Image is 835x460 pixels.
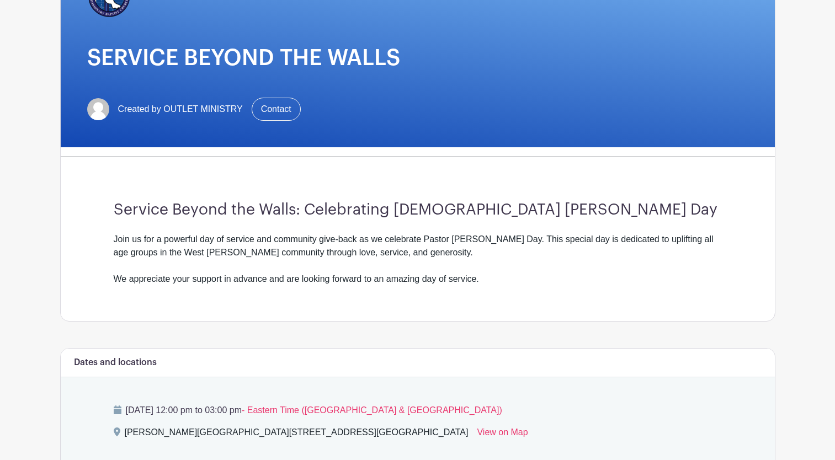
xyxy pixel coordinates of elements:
[252,98,301,121] a: Contact
[114,233,722,286] div: Join us for a powerful day of service and community give-back as we celebrate Pastor [PERSON_NAME...
[74,357,157,368] h6: Dates and locations
[477,426,528,443] a: View on Map
[242,405,502,415] span: - Eastern Time ([GEOGRAPHIC_DATA] & [GEOGRAPHIC_DATA])
[114,404,722,417] p: [DATE] 12:00 pm to 03:00 pm
[114,201,722,220] h3: Service Beyond the Walls: Celebrating [DEMOGRAPHIC_DATA] [PERSON_NAME] Day
[125,426,469,443] div: [PERSON_NAME][GEOGRAPHIC_DATA][STREET_ADDRESS][GEOGRAPHIC_DATA]
[87,45,748,71] h1: SERVICE BEYOND THE WALLS
[118,103,243,116] span: Created by OUTLET MINISTRY
[87,98,109,120] img: default-ce2991bfa6775e67f084385cd625a349d9dcbb7a52a09fb2fda1e96e2d18dcdb.png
